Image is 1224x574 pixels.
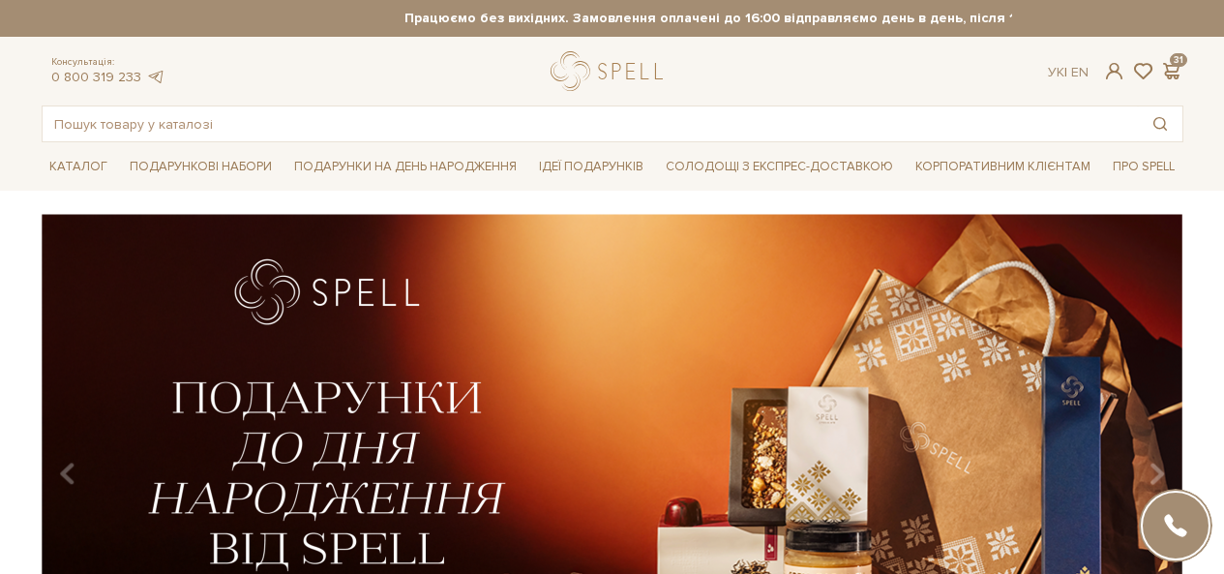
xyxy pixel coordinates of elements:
a: Корпоративним клієнтам [908,150,1098,183]
a: En [1071,64,1089,80]
span: Каталог [42,152,115,182]
span: Консультація: [51,56,165,69]
span: Ідеї подарунків [531,152,651,182]
span: | [1064,64,1067,80]
span: Про Spell [1105,152,1182,182]
a: telegram [146,69,165,85]
span: Подарункові набори [122,152,280,182]
a: Солодощі з експрес-доставкою [658,150,901,183]
div: Ук [1048,64,1089,81]
input: Пошук товару у каталозі [43,106,1138,141]
span: Подарунки на День народження [286,152,524,182]
button: Пошук товару у каталозі [1138,106,1182,141]
a: 0 800 319 233 [51,69,141,85]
